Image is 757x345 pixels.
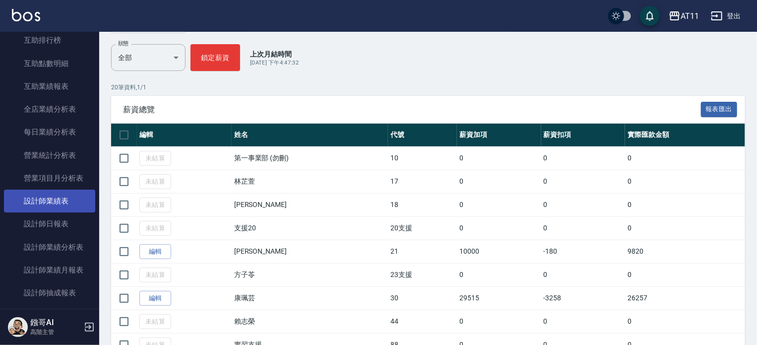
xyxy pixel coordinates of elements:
td: 林芷萱 [232,170,388,193]
a: 設計師業績分析表 [4,236,95,259]
p: 高階主管 [30,328,81,337]
td: 0 [541,146,626,170]
td: 0 [541,310,626,333]
td: [PERSON_NAME] [232,193,388,216]
td: 0 [541,263,626,286]
td: 20支援 [388,216,457,240]
a: 設計師業績表 [4,190,95,212]
td: 0 [541,193,626,216]
h5: 鏹哥AI [30,318,81,328]
td: -180 [541,240,626,263]
a: 互助業績報表 [4,75,95,98]
td: 0 [625,263,745,286]
td: 0 [625,170,745,193]
img: Person [8,317,28,337]
td: 0 [625,310,745,333]
th: 姓名 [232,124,388,147]
th: 代號 [388,124,457,147]
td: 第一事業部 (勿刪) [232,146,388,170]
div: AT11 [681,10,699,22]
button: AT11 [665,6,703,26]
td: 0 [457,193,541,216]
span: [DATE] 下午4:47:32 [250,60,299,66]
a: 營業項目月分析表 [4,167,95,190]
td: 17 [388,170,457,193]
button: 登出 [707,7,745,25]
td: 44 [388,310,457,333]
td: 0 [625,216,745,240]
td: 29515 [457,286,541,310]
td: 23支援 [388,263,457,286]
button: 報表匯出 [701,102,738,117]
td: 0 [541,216,626,240]
a: 互助排行榜 [4,29,95,52]
a: 報表匯出 [701,104,738,114]
td: 0 [457,310,541,333]
th: 薪資加項 [457,124,541,147]
td: 0 [457,170,541,193]
p: 20 筆資料, 1 / 1 [111,83,745,92]
button: 鎖定薪資 [190,44,240,71]
td: 0 [457,263,541,286]
td: 0 [457,146,541,170]
td: 0 [457,216,541,240]
td: 康珮芸 [232,286,388,310]
a: 編輯 [139,291,171,306]
td: 10 [388,146,457,170]
label: 狀態 [118,40,128,47]
td: 21 [388,240,457,263]
a: 全店業績分析表 [4,98,95,121]
td: 賴志榮 [232,310,388,333]
td: 0 [625,193,745,216]
p: 上次月結時間 [250,49,299,59]
td: 30 [388,286,457,310]
td: -3258 [541,286,626,310]
td: 18 [388,193,457,216]
td: 26257 [625,286,745,310]
td: 0 [625,146,745,170]
a: 每日業績分析表 [4,121,95,143]
a: 編輯 [139,244,171,260]
a: 互助點數明細 [4,52,95,75]
a: 設計師排行榜 [4,304,95,327]
th: 薪資扣項 [541,124,626,147]
td: 9820 [625,240,745,263]
td: 方子苓 [232,263,388,286]
td: 0 [541,170,626,193]
th: 實際匯款金額 [625,124,745,147]
a: 設計師抽成報表 [4,281,95,304]
img: Logo [12,9,40,21]
th: 編輯 [137,124,232,147]
span: 薪資總覽 [123,105,701,115]
a: 設計師日報表 [4,212,95,235]
button: save [640,6,660,26]
a: 設計師業績月報表 [4,259,95,281]
a: 營業統計分析表 [4,144,95,167]
td: [PERSON_NAME] [232,240,388,263]
td: 10000 [457,240,541,263]
div: 全部 [111,44,186,71]
td: 支援20 [232,216,388,240]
